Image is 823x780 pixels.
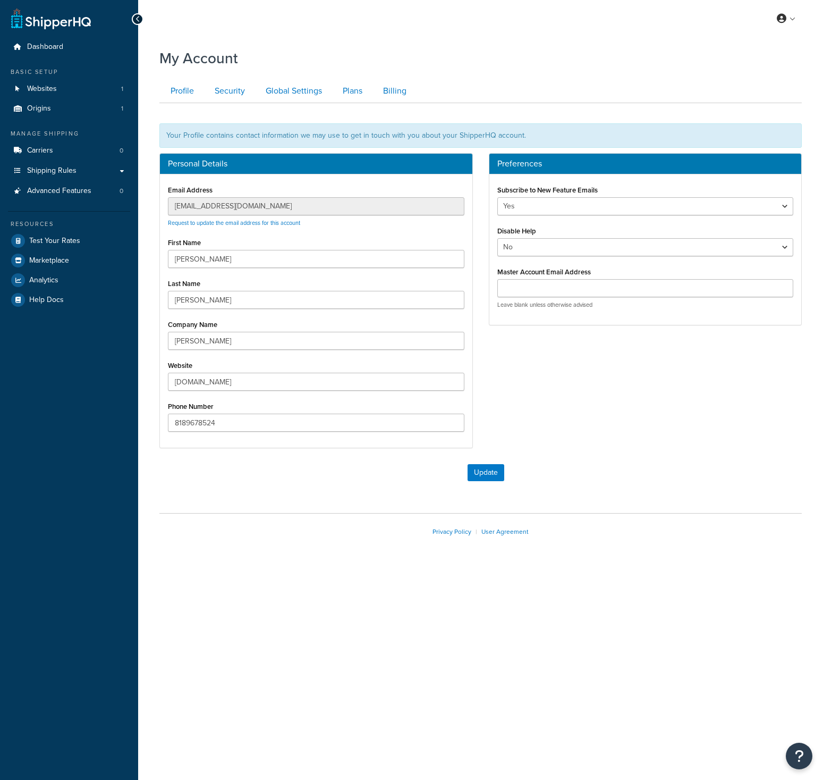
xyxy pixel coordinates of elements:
[8,141,130,161] a: Carriers 0
[168,239,201,247] label: First Name
[168,219,300,227] a: Request to update the email address for this account
[168,321,217,329] label: Company Name
[29,256,69,265] span: Marketplace
[168,362,192,370] label: Website
[8,68,130,77] div: Basic Setup
[497,301,794,309] p: Leave blank unless otherwise advised
[121,85,123,94] span: 1
[120,146,123,155] span: 0
[786,743,812,769] button: Open Resource Center
[29,276,58,285] span: Analytics
[8,79,130,99] li: Websites
[121,104,123,113] span: 1
[8,290,130,309] a: Help Docs
[8,181,130,201] li: Advanced Features
[27,187,91,196] span: Advanced Features
[8,129,130,138] div: Manage Shipping
[203,79,253,103] a: Security
[8,271,130,290] a: Analytics
[8,99,130,119] a: Origins 1
[168,159,464,169] h3: Personal Details
[8,161,130,181] a: Shipping Rules
[476,527,477,536] span: |
[8,141,130,161] li: Carriers
[159,48,238,69] h1: My Account
[497,159,794,169] h3: Preferences
[8,99,130,119] li: Origins
[8,79,130,99] a: Websites 1
[432,527,471,536] a: Privacy Policy
[8,251,130,270] a: Marketplace
[120,187,123,196] span: 0
[159,79,202,103] a: Profile
[497,227,536,235] label: Disable Help
[27,166,77,175] span: Shipping Rules
[497,268,591,276] label: Master Account Email Address
[29,237,80,246] span: Test Your Rates
[372,79,415,103] a: Billing
[29,296,64,305] span: Help Docs
[481,527,529,536] a: User Agreement
[497,186,598,194] label: Subscribe to New Feature Emails
[168,280,200,288] label: Last Name
[168,402,214,410] label: Phone Number
[27,85,57,94] span: Websites
[27,104,51,113] span: Origins
[27,146,53,155] span: Carriers
[8,220,130,229] div: Resources
[168,186,213,194] label: Email Address
[254,79,330,103] a: Global Settings
[332,79,371,103] a: Plans
[27,43,63,52] span: Dashboard
[8,231,130,250] a: Test Your Rates
[8,181,130,201] a: Advanced Features 0
[468,464,504,481] button: Update
[159,123,802,148] div: Your Profile contains contact information we may use to get in touch with you about your ShipperH...
[11,8,91,29] a: ShipperHQ Home
[8,37,130,57] a: Dashboard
